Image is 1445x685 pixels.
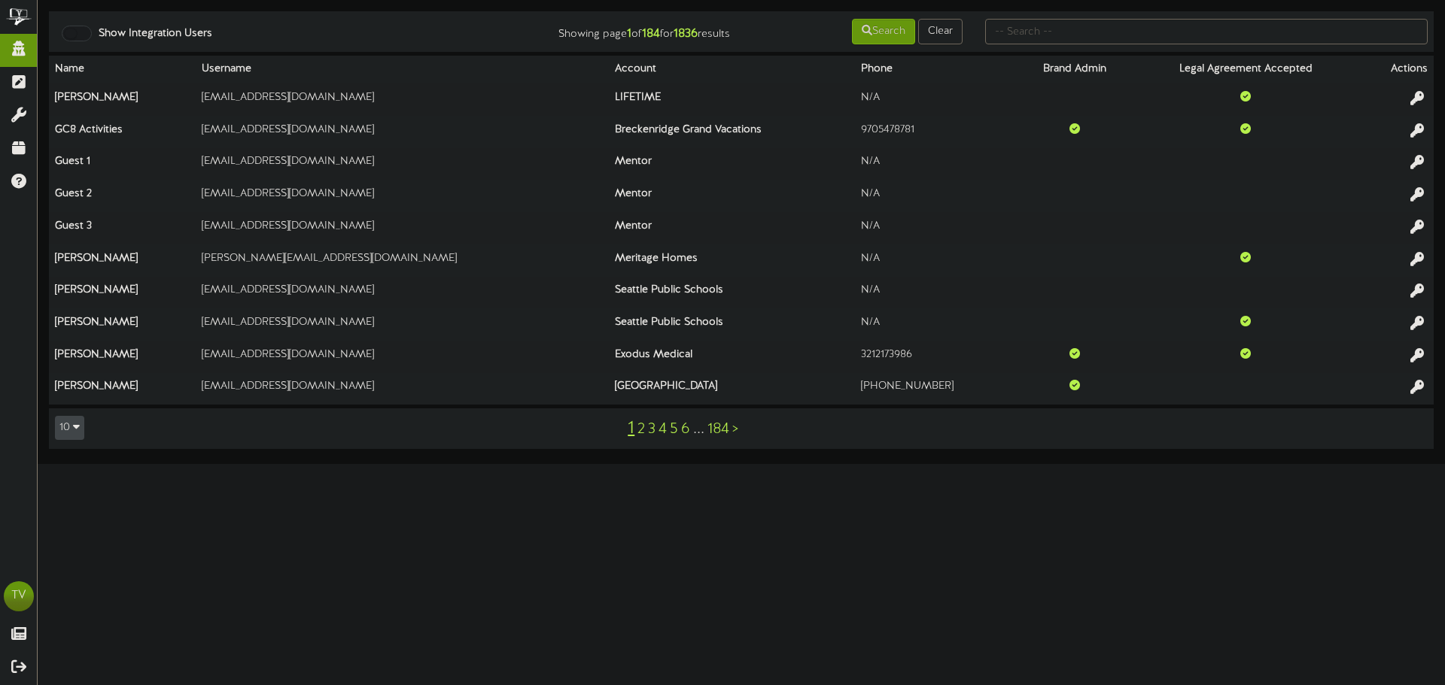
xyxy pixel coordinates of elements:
[509,17,741,43] div: Showing page of for results
[49,341,196,373] th: [PERSON_NAME]
[196,83,609,116] td: [EMAIL_ADDRESS][DOMAIN_NAME]
[609,83,855,116] th: LIFETIME
[196,373,609,405] td: [EMAIL_ADDRESS][DOMAIN_NAME]
[609,180,855,213] th: Mentor
[609,56,855,83] th: Account
[196,116,609,148] td: [EMAIL_ADDRESS][DOMAIN_NAME]
[648,421,656,438] a: 3
[49,277,196,309] th: [PERSON_NAME]
[1017,56,1133,83] th: Brand Admin
[196,244,609,277] td: [PERSON_NAME][EMAIL_ADDRESS][DOMAIN_NAME]
[674,27,698,41] strong: 1836
[196,277,609,309] td: [EMAIL_ADDRESS][DOMAIN_NAME]
[855,308,1017,341] td: N/A
[693,421,704,438] a: ...
[609,277,855,309] th: Seattle Public Schools
[1358,56,1434,83] th: Actions
[732,421,738,438] a: >
[855,180,1017,213] td: N/A
[609,116,855,148] th: Breckenridge Grand Vacations
[49,244,196,277] th: [PERSON_NAME]
[196,308,609,341] td: [EMAIL_ADDRESS][DOMAIN_NAME]
[55,416,84,440] button: 10
[852,19,915,44] button: Search
[609,244,855,277] th: Meritage Homes
[87,26,212,41] label: Show Integration Users
[637,421,645,438] a: 2
[918,19,963,44] button: Clear
[609,341,855,373] th: Exodus Medical
[49,212,196,244] th: Guest 3
[855,277,1017,309] td: N/A
[196,341,609,373] td: [EMAIL_ADDRESS][DOMAIN_NAME]
[609,212,855,244] th: Mentor
[855,116,1017,148] td: 9705478781
[681,421,690,438] a: 6
[855,83,1017,116] td: N/A
[609,308,855,341] th: Seattle Public Schools
[49,373,196,405] th: [PERSON_NAME]
[855,341,1017,373] td: 3212173986
[855,148,1017,180] td: N/A
[196,212,609,244] td: [EMAIL_ADDRESS][DOMAIN_NAME]
[196,148,609,180] td: [EMAIL_ADDRESS][DOMAIN_NAME]
[1133,56,1358,83] th: Legal Agreement Accepted
[4,581,34,611] div: TV
[985,19,1428,44] input: -- Search --
[196,180,609,213] td: [EMAIL_ADDRESS][DOMAIN_NAME]
[49,83,196,116] th: [PERSON_NAME]
[628,419,634,438] a: 1
[49,180,196,213] th: Guest 2
[609,373,855,405] th: [GEOGRAPHIC_DATA]
[49,308,196,341] th: [PERSON_NAME]
[659,421,667,438] a: 4
[49,56,196,83] th: Name
[707,421,729,438] a: 184
[855,244,1017,277] td: N/A
[627,27,631,41] strong: 1
[49,148,196,180] th: Guest 1
[196,56,609,83] th: Username
[855,373,1017,405] td: [PHONE_NUMBER]
[609,148,855,180] th: Mentor
[642,27,660,41] strong: 184
[49,116,196,148] th: GC8 Activities
[855,212,1017,244] td: N/A
[670,421,678,438] a: 5
[855,56,1017,83] th: Phone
